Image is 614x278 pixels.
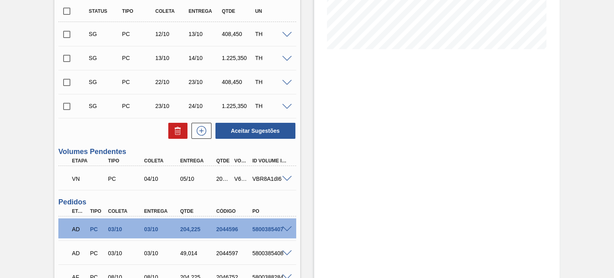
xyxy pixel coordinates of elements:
div: 03/10/2025 [142,226,182,232]
div: Etapa [70,158,110,164]
div: Aguardando Descarga [70,244,88,262]
div: Tipo [120,8,156,14]
div: Sugestão Criada [87,31,123,37]
div: Volume de Negociação [70,170,110,188]
p: VN [72,176,108,182]
div: 204,225 [178,226,218,232]
div: 2044597 [214,250,254,256]
div: Nova sugestão [187,123,211,139]
div: Qtde [178,208,218,214]
div: TH [253,31,289,37]
div: 13/10/2025 [153,55,190,61]
div: Entrega [187,8,223,14]
div: Id Volume Interno [250,158,290,164]
div: Excluir Sugestões [164,123,187,139]
div: Tipo [88,208,106,214]
p: AD [72,226,86,232]
div: Sugestão Criada [87,79,123,85]
div: TH [253,103,289,109]
div: 04/10/2025 [142,176,182,182]
div: 1.225,350 [220,55,256,61]
div: 408,450 [220,79,256,85]
div: 05/10/2025 [178,176,218,182]
div: Coleta [106,208,146,214]
div: 13/10/2025 [187,31,223,37]
div: Pedido de Compra [88,250,106,256]
div: 03/10/2025 [106,250,146,256]
div: Etapa [70,208,88,214]
div: 2044596 [214,226,254,232]
p: AD [72,250,86,256]
div: Aguardando Descarga [70,220,88,238]
div: Status [87,8,123,14]
div: Qtde [214,158,232,164]
div: Pedido de Compra [106,176,146,182]
div: 5800385408 [250,250,290,256]
div: 23/10/2025 [153,103,190,109]
div: VBR8A1dI6 [250,176,290,182]
div: Volume Portal [232,158,250,164]
div: Pedido de Compra [120,79,156,85]
div: 408,450 [220,31,256,37]
div: TH [253,79,289,85]
div: Coleta [142,158,182,164]
h3: Pedidos [58,198,296,206]
div: Sugestão Criada [87,103,123,109]
div: 5800385407 [250,226,290,232]
div: Sugestão Criada [87,55,123,61]
div: 03/10/2025 [106,226,146,232]
div: 24/10/2025 [187,103,223,109]
div: TH [253,55,289,61]
div: Pedido de Compra [120,55,156,61]
div: Aceitar Sugestões [211,122,296,140]
div: 204,225 [214,176,232,182]
div: Pedido de Compra [120,103,156,109]
div: Qtde [220,8,256,14]
div: Entrega [178,158,218,164]
div: 03/10/2025 [142,250,182,256]
div: Código [214,208,254,214]
div: PO [250,208,290,214]
div: UN [253,8,289,14]
div: 49,014 [178,250,218,256]
div: 14/10/2025 [187,55,223,61]
h3: Volumes Pendentes [58,148,296,156]
div: 12/10/2025 [153,31,190,37]
div: Coleta [153,8,190,14]
div: 22/10/2025 [153,79,190,85]
div: Tipo [106,158,146,164]
div: Entrega [142,208,182,214]
div: 1.225,350 [220,103,256,109]
div: Pedido de Compra [120,31,156,37]
button: Aceitar Sugestões [215,123,295,139]
div: V627955 [232,176,250,182]
div: Pedido de Compra [88,226,106,232]
div: 23/10/2025 [187,79,223,85]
